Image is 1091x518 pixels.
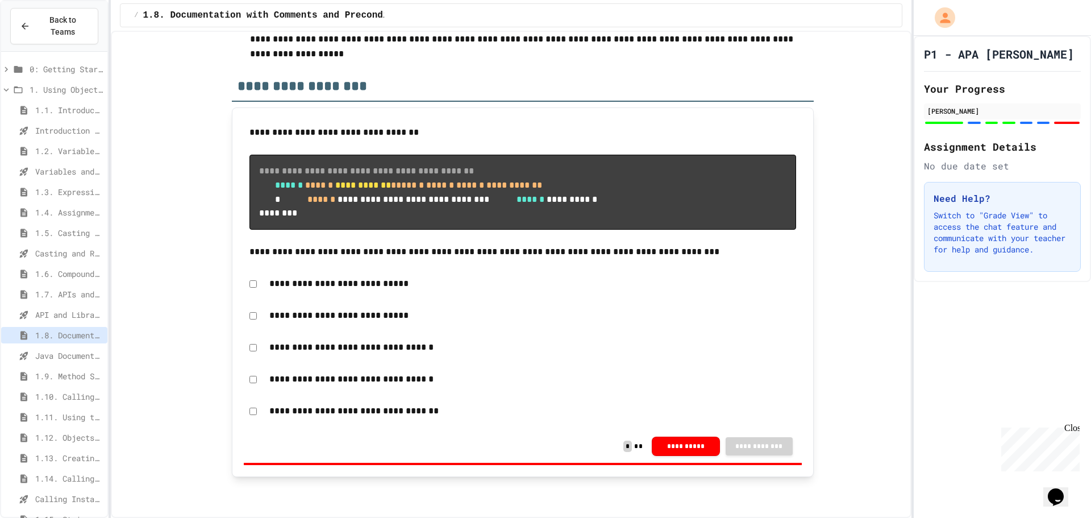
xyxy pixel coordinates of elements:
div: [PERSON_NAME] [927,106,1077,116]
div: Chat with us now!Close [5,5,78,72]
h3: Need Help? [934,192,1071,205]
span: Calling Instance Methods - Topic 1.14 [35,493,103,505]
h2: Your Progress [924,81,1081,97]
iframe: chat widget [997,423,1080,471]
p: Switch to "Grade View" to access the chat feature and communicate with your teacher for help and ... [934,210,1071,255]
span: 1.8. Documentation with Comments and Preconditions [143,9,415,22]
h2: Assignment Details [924,139,1081,155]
span: 1.8. Documentation with Comments and Preconditions [35,329,103,341]
h1: P1 - APA [PERSON_NAME] [924,46,1074,62]
iframe: chat widget [1043,473,1080,507]
div: No due date set [924,159,1081,173]
span: 1.9. Method Signatures [35,370,103,382]
span: 1.1. Introduction to Algorithms, Programming, and Compilers [35,104,103,116]
span: / [134,11,138,20]
span: 1.12. Objects - Instances of Classes [35,432,103,444]
span: 1.14. Calling Instance Methods [35,473,103,484]
span: Casting and Ranges of variables - Quiz [35,247,103,259]
span: 1.4. Assignment and Input [35,206,103,218]
span: 1.10. Calling Class Methods [35,391,103,403]
span: Introduction to Algorithms, Programming, and Compilers [35,125,103,136]
span: 1. Using Objects and Methods [30,84,103,96]
span: 1.2. Variables and Data Types [35,145,103,157]
button: Back to Teams [10,8,98,44]
span: 1.13. Creating and Initializing Objects: Constructors [35,452,103,464]
span: 1.5. Casting and Ranges of Values [35,227,103,239]
span: 1.11. Using the Math Class [35,411,103,423]
span: API and Libraries - Topic 1.7 [35,309,103,321]
div: My Account [923,5,958,31]
span: Java Documentation with Comments - Topic 1.8 [35,350,103,362]
span: 0: Getting Started [30,63,103,75]
span: Variables and Data Types - Quiz [35,165,103,177]
span: 1.3. Expressions and Output [New] [35,186,103,198]
span: Back to Teams [37,14,89,38]
span: 1.6. Compound Assignment Operators [35,268,103,280]
span: 1.7. APIs and Libraries [35,288,103,300]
